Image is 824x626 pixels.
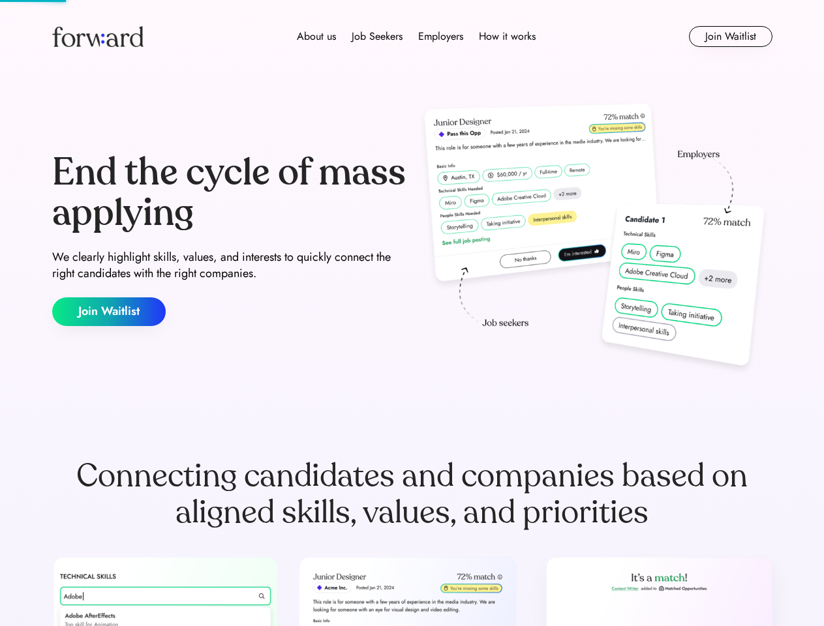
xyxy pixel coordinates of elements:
div: Connecting candidates and companies based on aligned skills, values, and priorities [52,458,772,531]
div: End the cycle of mass applying [52,153,407,233]
img: hero-image.png [418,99,772,380]
div: Employers [418,29,463,44]
div: About us [297,29,336,44]
button: Join Waitlist [52,297,166,326]
div: Job Seekers [352,29,403,44]
button: Join Waitlist [689,26,772,47]
img: Forward logo [52,26,144,47]
div: We clearly highlight skills, values, and interests to quickly connect the right candidates with t... [52,249,407,282]
div: How it works [479,29,536,44]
